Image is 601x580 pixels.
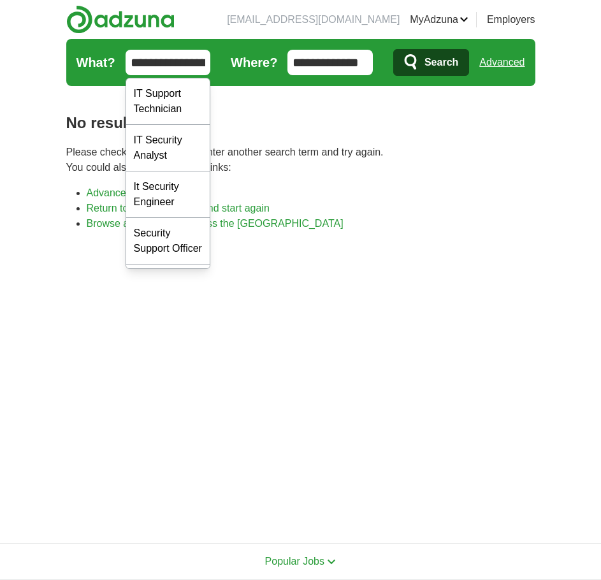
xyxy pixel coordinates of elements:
a: Advanced search [87,187,166,198]
div: It Security Engineer [126,171,210,218]
p: Please check your spelling or enter another search term and try again. You could also try one of ... [66,145,535,175]
a: Return to the home page and start again [87,203,270,214]
li: [EMAIL_ADDRESS][DOMAIN_NAME] [227,12,400,27]
label: What? [76,53,115,72]
h1: No results found [66,112,535,134]
label: Where? [231,53,277,72]
div: Security Support Officer [126,218,210,265]
a: MyAdzuna [410,12,468,27]
div: IT Support Technician [126,78,210,125]
div: It Security [126,265,210,296]
a: Advanced [479,50,525,75]
span: Search [424,50,458,75]
div: IT Security Analyst [126,125,210,171]
span: Popular Jobs [265,556,324,567]
img: toggle icon [327,559,336,565]
a: Employers [487,12,535,27]
img: Adzuna logo [66,5,175,34]
iframe: Ads by Google [66,242,535,523]
a: Browse all live results across the [GEOGRAPHIC_DATA] [87,218,344,229]
button: Search [393,49,469,76]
